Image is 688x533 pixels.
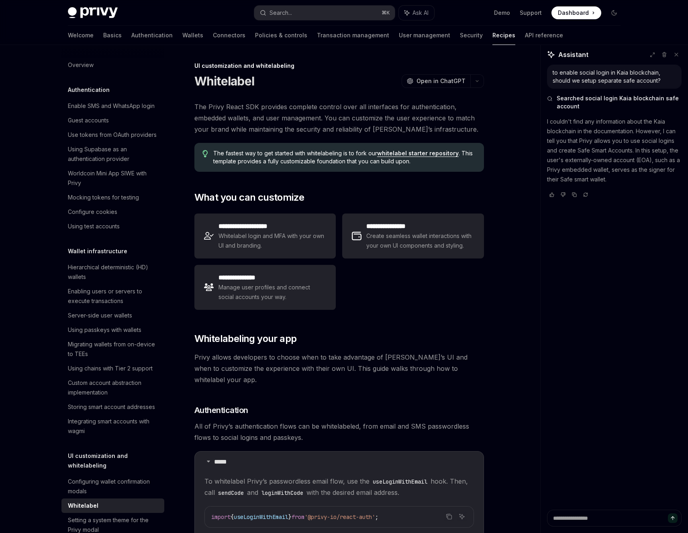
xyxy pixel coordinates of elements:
[61,99,164,113] a: Enable SMS and WhatsApp login
[492,26,515,45] a: Recipes
[68,26,94,45] a: Welcome
[194,421,484,443] span: All of Privy’s authentication flows can be whitelabeled, from email and SMS passwordless flows to...
[61,337,164,361] a: Migrating wallets from on-device to TEEs
[61,142,164,166] a: Using Supabase as an authentication provider
[460,26,483,45] a: Security
[366,231,474,250] span: Create seamless wallet interactions with your own UI components and styling.
[68,246,127,256] h5: Wallet infrastructure
[68,340,159,359] div: Migrating wallets from on-device to TEEs
[553,69,676,85] div: to enable social login in Kaia blockchain, should we setup separate safe account?
[131,26,173,45] a: Authentication
[547,117,682,184] p: I couldn't find any information about the Kaia blockchain in the documentation. However, I can te...
[68,417,159,436] div: Integrating smart accounts with wagmi
[520,9,542,17] a: Support
[382,10,390,16] span: ⌘ K
[61,474,164,498] a: Configuring wallet confirmation modals
[68,193,139,202] div: Mocking tokens for testing
[608,6,621,19] button: Toggle dark mode
[194,191,304,204] span: What you can customize
[292,513,304,521] span: from
[68,60,94,70] div: Overview
[304,513,375,521] span: '@privy-io/react-auth'
[68,169,159,188] div: Worldcoin Mini App SIWE with Privy
[61,308,164,323] a: Server-side user wallets
[370,477,431,486] code: useLoginWithEmail
[68,262,159,282] div: Hierarchical deterministic (HD) wallets
[61,190,164,205] a: Mocking tokens for testing
[218,231,326,250] span: Whitelabel login and MFA with your own UI and branding.
[377,150,459,157] a: whitelabel starter repository
[342,214,484,258] a: **** **** **** *Create seamless wallet interactions with your own UI components and styling.
[668,513,678,523] button: Send message
[68,378,159,397] div: Custom account abstraction implementation
[213,26,245,45] a: Connectors
[61,323,164,337] a: Using passkeys with wallets
[68,116,109,125] div: Guest accounts
[68,501,98,511] div: Whitelabel
[231,513,234,521] span: {
[68,144,159,164] div: Using Supabase as an authentication provider
[68,130,157,140] div: Use tokens from OAuth providers
[68,451,164,470] h5: UI customization and whitelabeling
[68,7,118,18] img: dark logo
[68,325,141,335] div: Using passkeys with wallets
[61,400,164,414] a: Storing smart account addresses
[215,488,247,497] code: sendCode
[444,511,454,522] button: Copy the contents from the code block
[68,101,155,111] div: Enable SMS and WhatsApp login
[254,6,395,20] button: Search...⌘K
[68,287,159,306] div: Enabling users or servers to execute transactions
[525,26,563,45] a: API reference
[494,9,510,17] a: Demo
[211,513,231,521] span: import
[194,332,297,345] span: Whitelabeling your app
[61,414,164,438] a: Integrating smart accounts with wagmi
[399,26,450,45] a: User management
[213,149,476,165] span: The fastest way to get started with whitelabeling is to fork our . This template provides a fully...
[68,311,132,320] div: Server-side user wallets
[68,222,120,231] div: Using test accounts
[61,498,164,513] a: Whitelabel
[61,361,164,376] a: Using chains with Tier 2 support
[103,26,122,45] a: Basics
[558,50,588,59] span: Assistant
[61,205,164,219] a: Configure cookies
[317,26,389,45] a: Transaction management
[202,150,208,157] svg: Tip
[61,284,164,308] a: Enabling users or servers to execute transactions
[61,113,164,128] a: Guest accounts
[61,376,164,400] a: Custom account abstraction implementation
[61,166,164,190] a: Worldcoin Mini App SIWE with Privy
[194,62,484,70] div: UI customization and whitelabeling
[61,128,164,142] a: Use tokens from OAuth providers
[194,352,484,385] span: Privy allows developers to choose when to take advantage of [PERSON_NAME]’s UI and when to custom...
[547,94,682,110] button: Searched social login Kaia blockchain safe account
[61,219,164,234] a: Using test accounts
[269,8,292,18] div: Search...
[194,405,248,416] span: Authentication
[68,85,110,95] h5: Authentication
[68,364,153,373] div: Using chains with Tier 2 support
[558,9,589,17] span: Dashboard
[557,94,682,110] span: Searched social login Kaia blockchain safe account
[234,513,288,521] span: useLoginWithEmail
[551,6,601,19] a: Dashboard
[194,265,336,310] a: **** **** *****Manage user profiles and connect social accounts your way.
[194,101,484,135] span: The Privy React SDK provides complete control over all interfaces for authentication, embedded wa...
[68,207,117,217] div: Configure cookies
[399,6,434,20] button: Ask AI
[258,488,306,497] code: loginWithCode
[416,77,465,85] span: Open in ChatGPT
[218,283,326,302] span: Manage user profiles and connect social accounts your way.
[375,513,378,521] span: ;
[61,58,164,72] a: Overview
[204,476,474,498] span: To whitelabel Privy’s passwordless email flow, use the hook. Then, call and with the desired emai...
[194,74,255,88] h1: Whitelabel
[68,477,159,496] div: Configuring wallet confirmation modals
[457,511,467,522] button: Ask AI
[182,26,203,45] a: Wallets
[61,260,164,284] a: Hierarchical deterministic (HD) wallets
[255,26,307,45] a: Policies & controls
[288,513,292,521] span: }
[412,9,429,17] span: Ask AI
